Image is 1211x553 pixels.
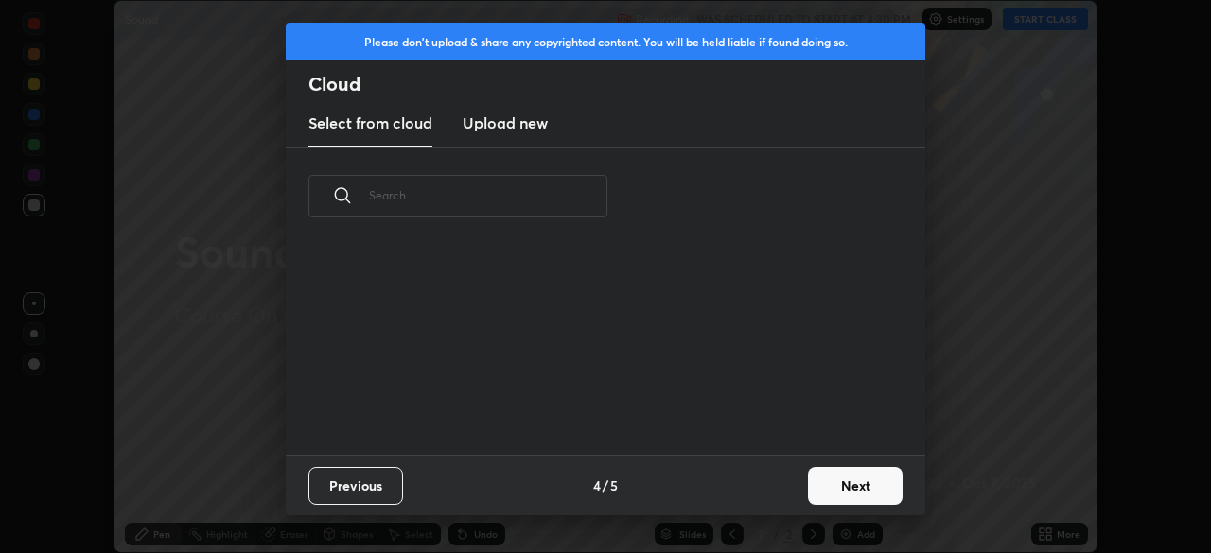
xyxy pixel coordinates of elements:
div: grid [286,239,903,455]
h3: Select from cloud [308,112,432,134]
h4: 5 [610,475,618,495]
h3: Upload new [463,112,548,134]
h4: 4 [593,475,601,495]
button: Next [808,467,903,505]
div: Please don't upload & share any copyrighted content. You will be held liable if found doing so. [286,23,925,60]
input: Search [369,155,607,235]
h4: / [603,475,608,495]
button: Previous [308,467,403,505]
h2: Cloud [308,72,925,96]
